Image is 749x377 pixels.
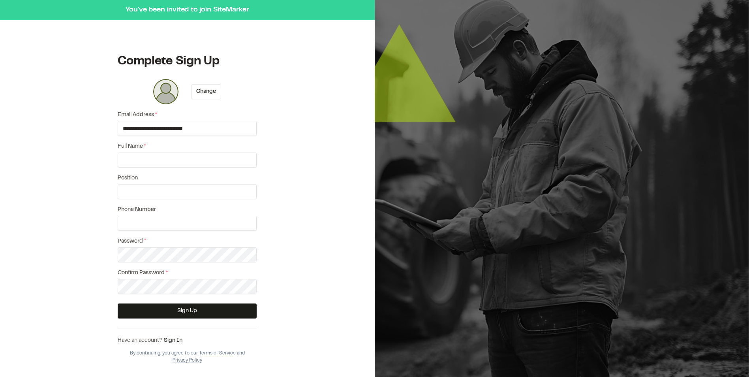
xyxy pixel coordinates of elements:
h1: Complete Sign Up [118,54,257,70]
label: Confirm Password [118,269,257,277]
button: Privacy Policy [173,357,202,364]
label: Password [118,237,257,246]
button: Terms of Service [199,350,236,357]
div: Have an account? [118,336,257,345]
label: Email Address [118,111,257,119]
button: Sign Up [118,303,257,319]
label: Full Name [118,142,257,151]
label: Phone Number [118,205,257,214]
div: By continuing, you agree to our and [118,350,257,364]
a: Sign In [164,338,182,343]
button: Change [191,84,221,99]
div: Click or Drag and Drop to change photo [153,79,178,104]
img: Profile Photo [153,79,178,104]
label: Position [118,174,257,183]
